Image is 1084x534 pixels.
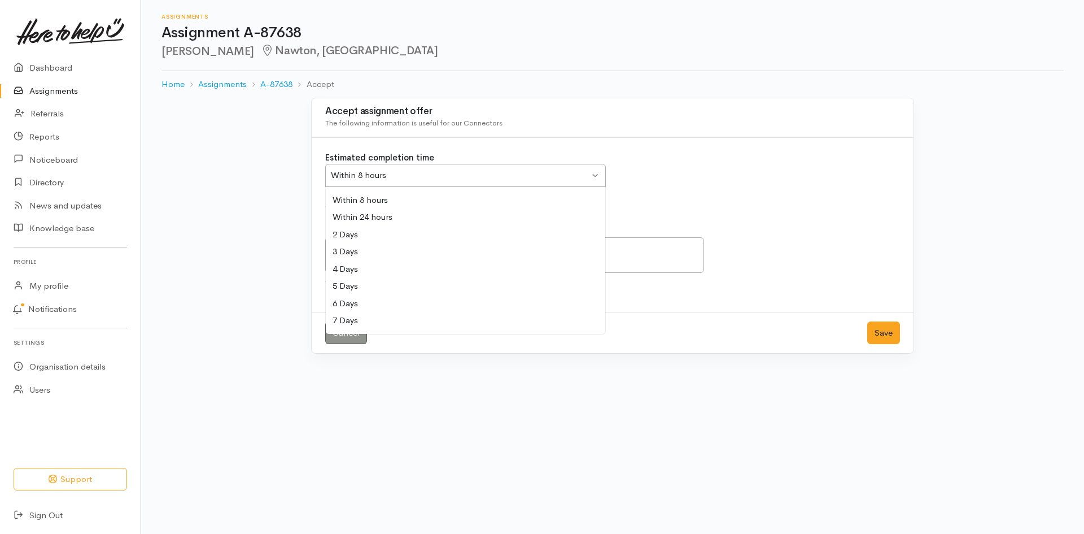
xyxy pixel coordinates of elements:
[161,14,1064,20] h6: Assignments
[326,312,605,329] div: 7 Days
[867,322,900,345] button: Save
[161,25,1064,41] h1: Assignment A-87638
[326,277,605,295] div: 5 Days
[326,209,605,226] div: Within 24 hours
[261,44,438,58] span: Nawton, [GEOGRAPHIC_DATA]
[198,78,247,91] a: Assignments
[325,118,502,128] span: The following information is useful for our Connectors
[326,261,605,278] div: 4 Days
[292,78,334,91] li: Accept
[326,226,605,244] div: 2 Days
[326,243,605,261] div: 3 Days
[161,45,1064,58] h2: [PERSON_NAME]
[325,106,900,117] h3: Accept assignment offer
[161,78,185,91] a: Home
[260,78,292,91] a: A-87638
[14,254,127,270] h6: Profile
[326,295,605,312] div: 6 Days
[14,468,127,491] button: Support
[161,71,1064,98] nav: breadcrumb
[331,169,589,182] div: Within 8 hours
[325,151,434,164] label: Estimated completion time
[326,192,605,209] div: Within 8 hours
[14,335,127,350] h6: Settings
